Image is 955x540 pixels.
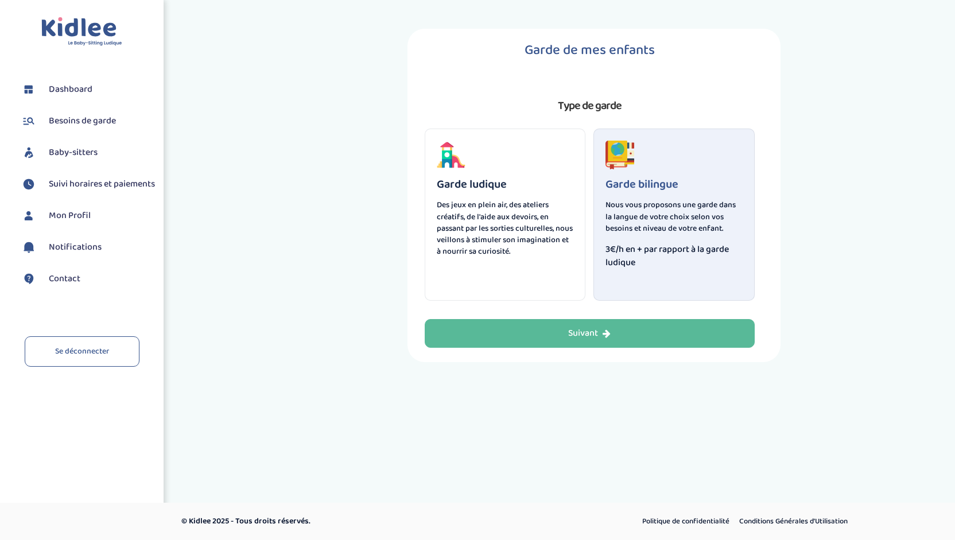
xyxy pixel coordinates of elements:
[49,209,91,223] span: Mon Profil
[49,177,155,191] span: Suivi horaires et paiements
[568,327,611,340] div: Suivant
[49,114,116,128] span: Besoins de garde
[49,83,92,96] span: Dashboard
[20,112,155,130] a: Besoins de garde
[181,515,526,527] p: © Kidlee 2025 - Tous droits réservés.
[437,141,465,169] img: decouverte.png
[20,207,155,224] a: Mon Profil
[20,144,37,161] img: babysitters.svg
[605,243,743,269] span: 3€/h en + par rapport à la garde ludique
[605,141,634,169] img: level3.png
[20,270,37,288] img: contact.svg
[20,144,155,161] a: Baby-sitters
[20,81,155,98] a: Dashboard
[605,199,743,234] p: Nous vous proposons une garde dans la langue de votre choix selon vos besoins et niveau de votre ...
[437,178,574,191] h3: Garde ludique
[49,146,98,160] span: Baby-sitters
[20,112,37,130] img: besoin.svg
[20,176,155,193] a: Suivi horaires et paiements
[20,239,155,256] a: Notifications
[638,514,733,529] a: Politique de confidentialité
[20,176,37,193] img: suivihoraire.svg
[425,43,755,58] h1: Garde de mes enfants
[49,240,102,254] span: Notifications
[437,199,574,257] p: Des jeux en plein air, des ateliers créatifs, de l'aide aux devoirs, en passant par les sorties c...
[20,239,37,256] img: notification.svg
[20,270,155,288] a: Contact
[41,17,122,46] img: logo.svg
[49,272,80,286] span: Contact
[735,514,852,529] a: Conditions Générales d’Utilisation
[605,178,743,191] h3: Garde bilingue
[425,319,755,348] button: Suivant
[20,81,37,98] img: dashboard.svg
[25,336,139,367] a: Se déconnecter
[425,96,755,115] p: Type de garde
[20,207,37,224] img: profil.svg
